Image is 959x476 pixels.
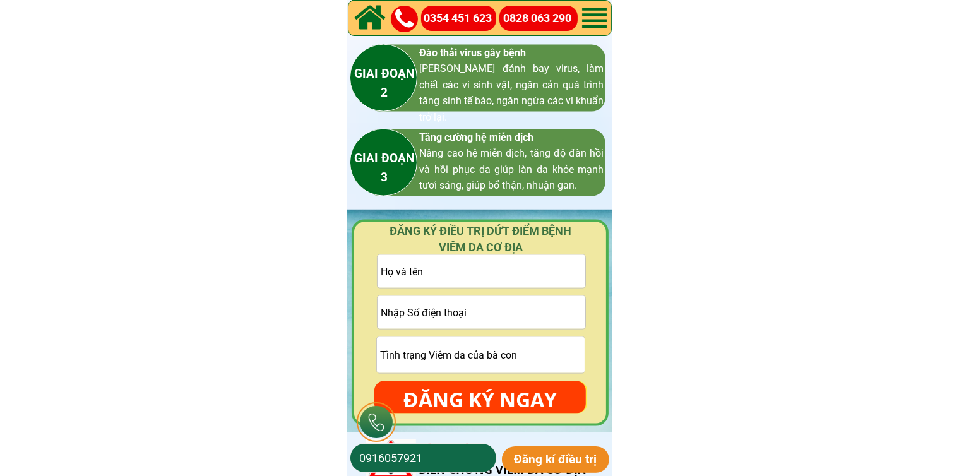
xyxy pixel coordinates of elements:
h4: ĐĂNG KÝ ĐIỀU TRỊ DỨT ĐIỂM BỆNH VIÊM DA CƠ ĐỊA [372,223,590,254]
input: Số điện thoại [356,444,491,472]
a: 0828 063 290 [503,9,578,28]
a: 0354 451 623 [424,9,498,28]
h3: Đào thải virus gây bệnh [420,45,604,126]
h3: GIAI ĐOẠN 2 [321,64,448,103]
input: Vui lòng nhập ĐÚNG SỐ ĐIỆN THOẠI [378,296,585,329]
input: Họ và tên [378,255,585,288]
p: Đăng kí điều trị [502,446,610,473]
h3: GIAI ĐOẠN 3 [321,149,448,187]
span: CẢNH BÁO [419,442,479,457]
h3: Tăng cường hệ miễn dịch [420,129,604,194]
input: Tình trạng Viêm da của bà con [377,337,585,373]
p: ĐĂNG KÝ NGAY [374,381,586,418]
span: [PERSON_NAME] đánh bay virus, làm chết các vi sinh vật, ngăn cản quá trình tăng sinh tế bào, ngăn... [420,62,604,123]
span: Nâng cao hệ miễn dịch, tăng độ đàn hồi và hồi phục da giúp làn da khỏe mạnh tươi sáng, giúp bổ th... [420,147,604,191]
